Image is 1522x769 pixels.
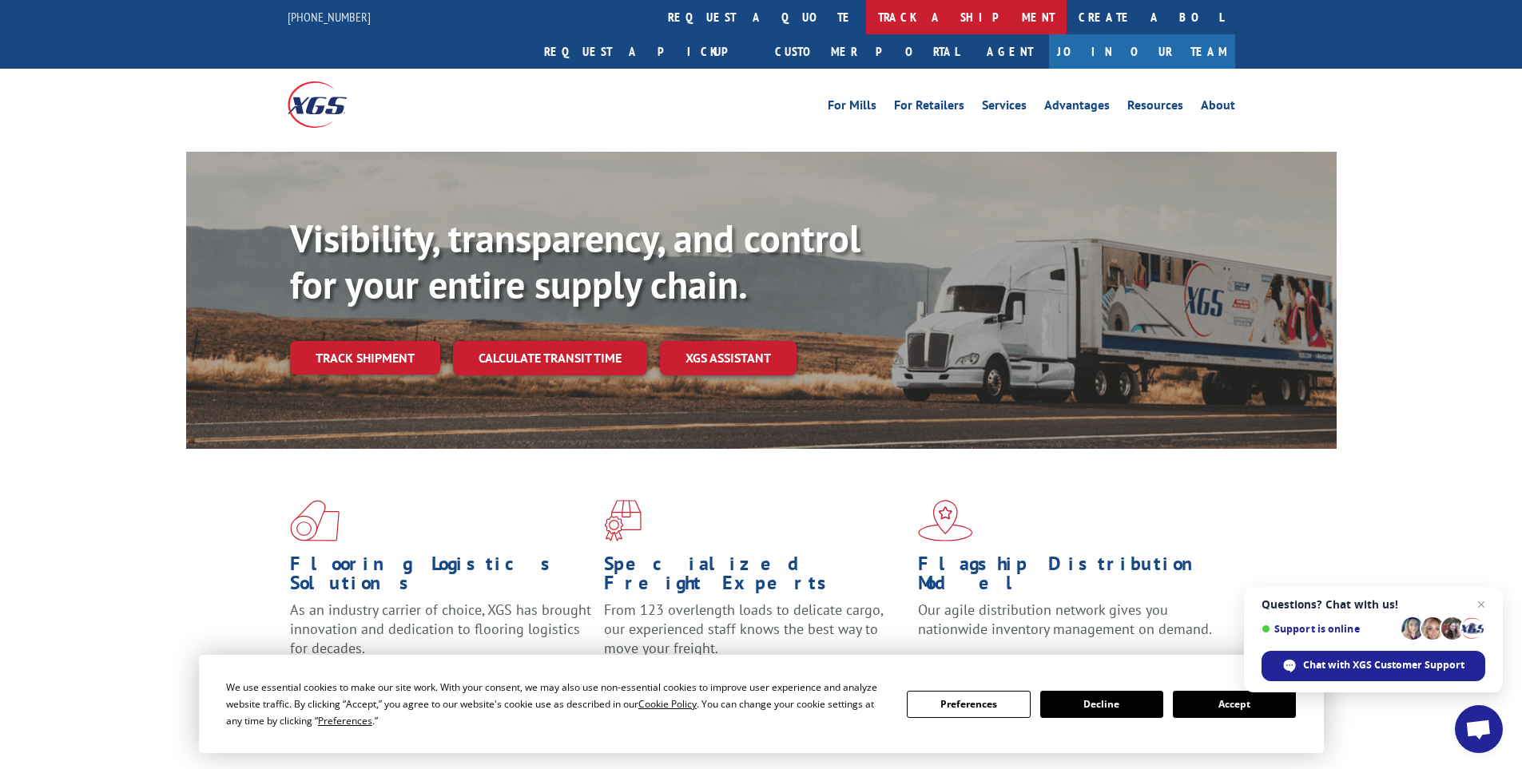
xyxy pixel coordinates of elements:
[290,213,860,309] b: Visibility, transparency, and control for your entire supply chain.
[1049,34,1235,69] a: Join Our Team
[1127,99,1183,117] a: Resources
[290,554,592,601] h1: Flooring Logistics Solutions
[1262,651,1485,681] div: Chat with XGS Customer Support
[318,714,372,727] span: Preferences
[604,500,642,541] img: xgs-icon-focused-on-flooring-red
[1201,99,1235,117] a: About
[290,500,340,541] img: xgs-icon-total-supply-chain-intelligence-red
[1455,705,1503,753] div: Open chat
[918,601,1212,638] span: Our agile distribution network gives you nationwide inventory management on demand.
[971,34,1049,69] a: Agent
[604,601,906,672] p: From 123 overlength loads to delicate cargo, our experienced staff knows the best way to move you...
[604,554,906,601] h1: Specialized Freight Experts
[660,341,797,375] a: XGS ASSISTANT
[532,34,763,69] a: Request a pickup
[290,341,440,375] a: Track shipment
[226,679,888,729] div: We use essential cookies to make our site work. With your consent, we may also use non-essential ...
[1040,691,1163,718] button: Decline
[918,554,1220,601] h1: Flagship Distribution Model
[1303,658,1464,672] span: Chat with XGS Customer Support
[1173,691,1296,718] button: Accept
[288,9,371,25] a: [PHONE_NUMBER]
[199,655,1324,753] div: Cookie Consent Prompt
[1472,595,1491,614] span: Close chat
[1262,623,1396,635] span: Support is online
[1044,99,1110,117] a: Advantages
[918,500,973,541] img: xgs-icon-flagship-distribution-model-red
[828,99,876,117] a: For Mills
[918,653,1117,672] a: Learn More >
[638,697,697,711] span: Cookie Policy
[290,601,591,657] span: As an industry carrier of choice, XGS has brought innovation and dedication to flooring logistics...
[453,341,647,375] a: Calculate transit time
[894,99,964,117] a: For Retailers
[907,691,1030,718] button: Preferences
[763,34,971,69] a: Customer Portal
[1262,598,1485,611] span: Questions? Chat with us!
[982,99,1027,117] a: Services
